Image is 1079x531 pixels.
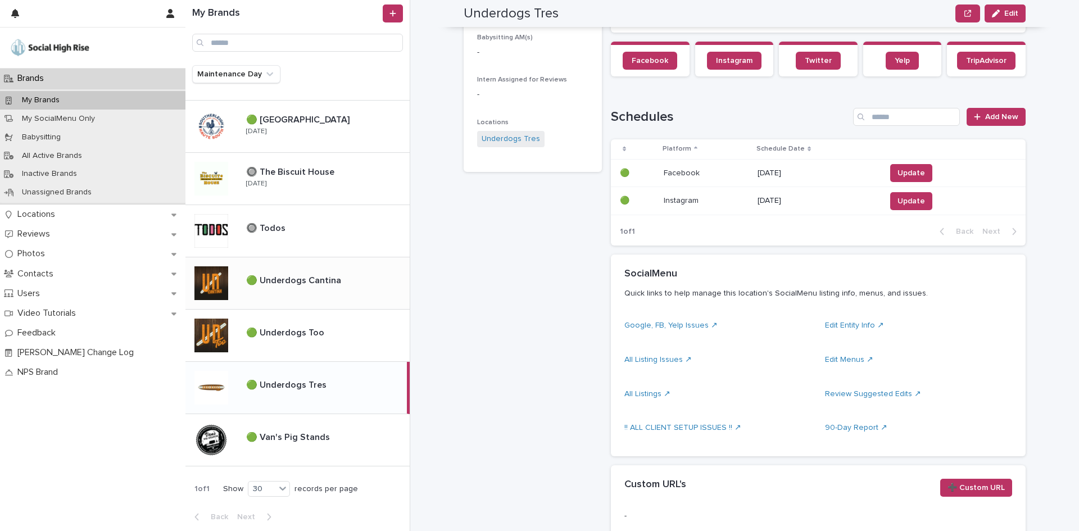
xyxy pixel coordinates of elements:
p: Locations [13,209,64,220]
p: All Active Brands [13,151,91,161]
span: TripAdvisor [966,57,1007,65]
p: 🟢 [620,166,632,178]
a: 🟢 [GEOGRAPHIC_DATA]🟢 [GEOGRAPHIC_DATA] [DATE] [185,101,410,153]
p: Unassigned Brands [13,188,101,197]
p: NPS Brand [13,367,67,378]
p: My Brands [13,96,69,105]
a: 🔘 Todos🔘 Todos [185,205,410,257]
p: Quick links to help manage this location's SocialMenu listing info, menus, and issues. [624,288,1008,298]
a: 🔘 The Biscuit House🔘 The Biscuit House [DATE] [185,153,410,205]
img: o5DnuTxEQV6sW9jFYBBf [9,37,91,59]
a: 🟢 Van's Pig Stands🟢 Van's Pig Stands [185,414,410,466]
p: 🟢 Underdogs Tres [246,378,329,391]
p: Facebook [664,166,702,178]
input: Search [853,108,960,126]
a: Add New [967,108,1026,126]
span: Edit [1004,10,1018,17]
a: 🟢 Underdogs Tres🟢 Underdogs Tres [185,362,410,414]
p: My SocialMenu Only [13,114,104,124]
p: Inactive Brands [13,169,86,179]
p: Photos [13,248,54,259]
p: - [477,47,588,58]
a: 🟢 Underdogs Cantina🟢 Underdogs Cantina [185,257,410,310]
p: [DATE] [758,169,877,178]
p: Schedule Date [756,143,805,155]
a: Yelp [886,52,919,70]
p: Contacts [13,269,62,279]
p: Video Tutorials [13,308,85,319]
p: - [624,510,745,522]
span: Back [949,228,973,235]
span: Update [897,167,925,179]
div: 30 [248,483,275,495]
p: [DATE] [758,196,877,206]
span: Update [897,196,925,207]
p: - [477,89,588,101]
span: Intern Assigned for Reviews [477,76,567,83]
input: Search [192,34,403,52]
button: Update [890,192,932,210]
a: All Listings ↗ [624,390,670,398]
span: Back [204,513,228,521]
span: ➕ Custom URL [947,482,1005,493]
p: 🟢 [620,194,632,206]
p: Show [223,484,243,494]
button: ➕ Custom URL [940,479,1012,497]
p: [DATE] [246,128,266,135]
p: 🟢 Underdogs Cantina [246,273,343,286]
p: 🟢 Van's Pig Stands [246,430,332,443]
a: Twitter [796,52,841,70]
button: Next [233,512,280,522]
p: 1 of 1 [611,218,644,246]
button: Back [185,512,233,522]
h1: Schedules [611,109,849,125]
p: [DATE] [246,180,266,188]
a: Instagram [707,52,761,70]
a: !! ALL CLIENT SETUP ISSUES !! ↗ [624,424,741,432]
a: Underdogs Tres [482,133,540,145]
h2: Underdogs Tres [464,6,559,22]
p: 🔘 The Biscuit House [246,165,337,178]
span: Locations [477,119,509,126]
a: Review Suggested Edits ↗ [825,390,921,398]
h2: Custom URL's [624,479,686,491]
button: Next [978,226,1026,237]
p: Users [13,288,49,299]
button: Back [931,226,978,237]
span: Facebook [632,57,668,65]
p: [PERSON_NAME] Change Log [13,347,143,358]
span: Add New [985,113,1018,121]
p: Instagram [664,194,701,206]
span: Yelp [895,57,910,65]
a: Edit Menus ↗ [825,356,873,364]
p: 🟢 Underdogs Too [246,325,327,338]
span: Twitter [805,57,832,65]
button: Update [890,164,932,182]
a: 🟢 Underdogs Too🟢 Underdogs Too [185,310,410,362]
button: Maintenance Day [192,65,280,83]
h1: My Brands [192,7,380,20]
span: Next [982,228,1007,235]
p: records per page [294,484,358,494]
a: 90-Day Report ↗ [825,424,887,432]
a: All Listing Issues ↗ [624,356,692,364]
p: 1 of 1 [185,475,219,503]
a: Google, FB, Yelp Issues ↗ [624,321,718,329]
span: Instagram [716,57,752,65]
tr: 🟢🟢 InstagramInstagram [DATE]Update [611,187,1026,215]
a: Edit Entity Info ↗ [825,321,884,329]
p: Feedback [13,328,65,338]
p: 🟢 [GEOGRAPHIC_DATA] [246,112,352,125]
a: Facebook [623,52,677,70]
p: Babysitting [13,133,70,142]
button: Edit [985,4,1026,22]
p: Brands [13,73,53,84]
span: Next [237,513,262,521]
tr: 🟢🟢 FacebookFacebook [DATE]Update [611,159,1026,187]
p: Platform [663,143,691,155]
h2: SocialMenu [624,268,677,280]
a: TripAdvisor [957,52,1015,70]
span: Babysitting AM(s) [477,34,533,41]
